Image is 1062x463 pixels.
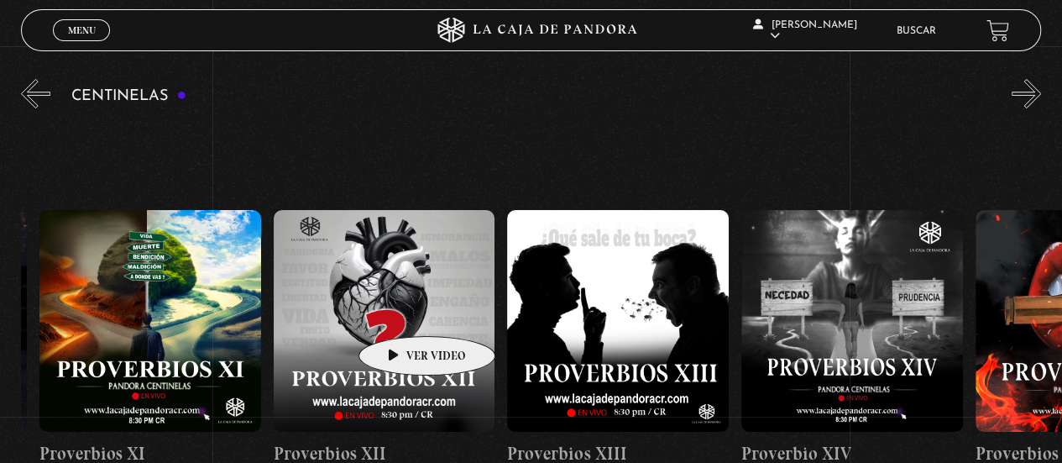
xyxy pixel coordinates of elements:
button: Previous [21,79,50,108]
a: View your shopping cart [986,19,1009,42]
span: Cerrar [62,39,102,51]
button: Next [1012,79,1041,108]
h3: Centinelas [71,88,186,104]
span: Menu [68,25,96,35]
span: [PERSON_NAME] [753,20,857,41]
a: Buscar [897,26,936,36]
